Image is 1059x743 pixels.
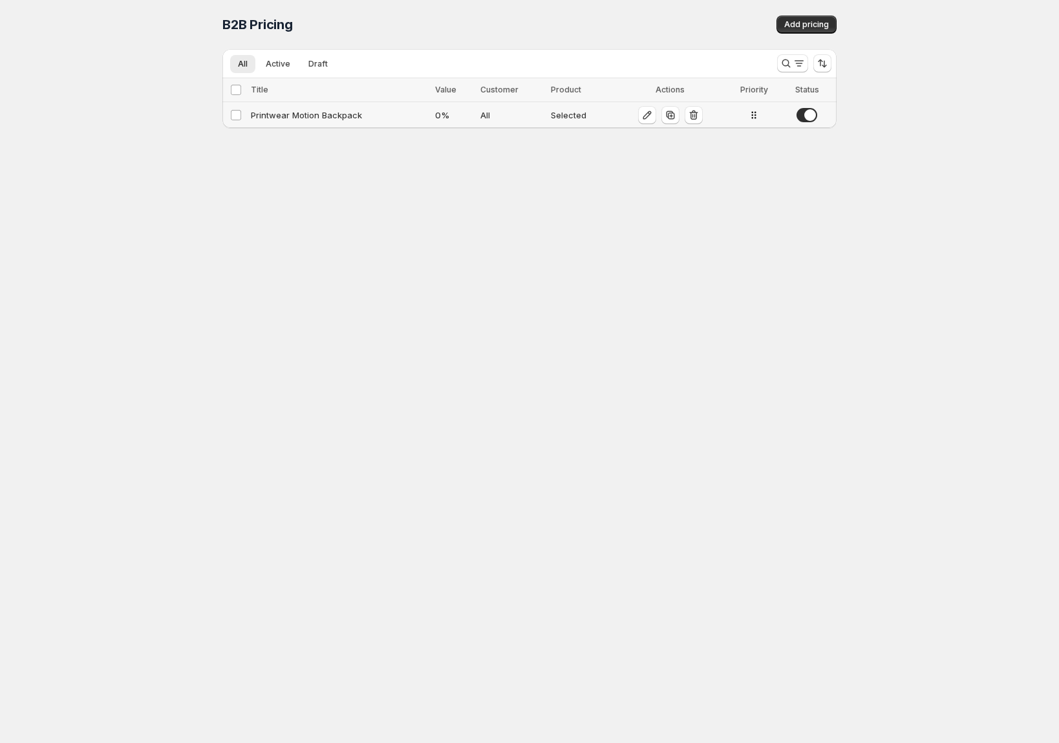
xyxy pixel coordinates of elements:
span: Actions [656,85,685,94]
span: Title [251,85,268,94]
button: Sort the results [813,54,831,72]
span: Status [795,85,819,94]
div: Printwear Motion Backpack [251,109,427,122]
div: All [480,109,544,122]
span: B2B Pricing [222,17,293,32]
span: Value [435,85,456,94]
span: All [238,59,248,69]
button: Search and filter results [777,54,808,72]
span: Priority [740,85,768,94]
span: Add pricing [784,19,829,30]
span: Customer [480,85,519,94]
span: Draft [308,59,328,69]
button: Add pricing [776,16,837,34]
div: 0 % [435,109,473,122]
span: Active [266,59,290,69]
div: Selected [551,109,610,122]
span: Product [551,85,581,94]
